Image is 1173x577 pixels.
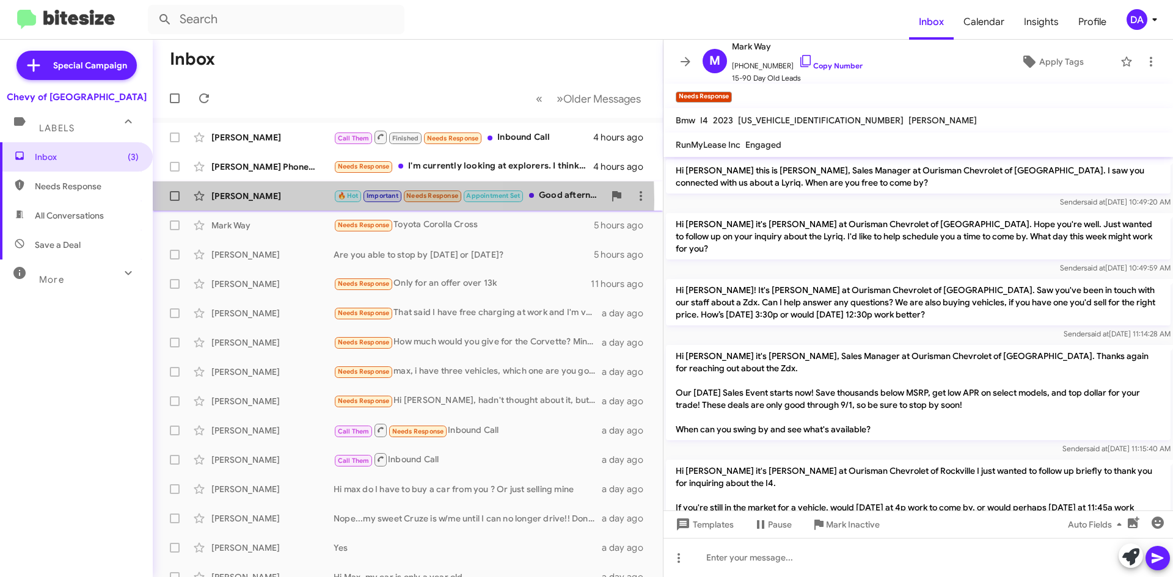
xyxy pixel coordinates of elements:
[549,86,648,111] button: Next
[211,307,334,319] div: [PERSON_NAME]
[700,115,708,126] span: I4
[334,542,602,554] div: Yes
[738,115,904,126] span: [US_VEHICLE_IDENTIFICATION_NUMBER]
[148,5,404,34] input: Search
[338,192,359,200] span: 🔥 Hot
[798,61,863,70] a: Copy Number
[334,335,602,349] div: How much would you give for the Corvette? Mine only has $35K miles?
[334,483,602,495] div: Hi max do I have to buy a car from you ? Or just selling mine
[334,423,602,438] div: Inbound Call
[338,368,390,376] span: Needs Response
[666,345,1171,440] p: Hi [PERSON_NAME] it's [PERSON_NAME], Sales Manager at Ourisman Chevrolet of [GEOGRAPHIC_DATA]. Th...
[334,306,602,320] div: That said I have free charging at work and I'm very happy with the all electric lifestyle
[1086,444,1108,453] span: said at
[1116,9,1160,30] button: DA
[563,92,641,106] span: Older Messages
[406,192,458,200] span: Needs Response
[367,192,398,200] span: Important
[802,513,890,535] button: Mark Inactive
[666,159,1171,194] p: Hi [PERSON_NAME] this is [PERSON_NAME], Sales Manager at Ourisman Chevrolet of [GEOGRAPHIC_DATA]....
[1058,513,1136,535] button: Auto Fields
[427,134,479,142] span: Needs Response
[211,483,334,495] div: [PERSON_NAME]
[334,394,602,408] div: Hi [PERSON_NAME], hadn't thought about it, but I suppose anything's possible. I won't sell you my...
[1060,263,1171,272] span: Sender [DATE] 10:49:59 AM
[676,92,732,103] small: Needs Response
[334,452,602,467] div: Inbound Call
[676,115,695,126] span: Bmw
[211,219,334,231] div: Mark Way
[594,219,653,231] div: 5 hours ago
[338,397,390,405] span: Needs Response
[334,277,591,291] div: Only for an offer over 13k
[602,454,653,466] div: a day ago
[392,134,419,142] span: Finished
[602,512,653,524] div: a day ago
[1069,4,1116,40] a: Profile
[334,365,602,379] div: max, i have three vehicles, which one are you going to give me a deal on that i can't refuse? che...
[211,336,334,349] div: [PERSON_NAME]
[908,115,977,126] span: [PERSON_NAME]
[53,59,127,71] span: Special Campaign
[536,91,543,106] span: «
[338,162,390,170] span: Needs Response
[338,134,370,142] span: Call Them
[35,151,139,163] span: Inbox
[602,307,653,319] div: a day ago
[1068,513,1127,535] span: Auto Fields
[732,39,863,54] span: Mark Way
[602,336,653,349] div: a day ago
[676,139,740,150] span: RunMyLease Inc
[909,4,954,40] a: Inbox
[338,309,390,317] span: Needs Response
[211,512,334,524] div: [PERSON_NAME]
[211,424,334,437] div: [PERSON_NAME]
[713,115,733,126] span: 2023
[529,86,648,111] nav: Page navigation example
[954,4,1014,40] a: Calendar
[211,278,334,290] div: [PERSON_NAME]
[663,513,744,535] button: Templates
[666,279,1171,325] p: Hi [PERSON_NAME]! It's [PERSON_NAME] at Ourisman Chevrolet of [GEOGRAPHIC_DATA]. Saw you've been ...
[334,129,593,145] div: Inbound Call
[989,51,1114,73] button: Apply Tags
[338,427,370,435] span: Call Them
[768,513,792,535] span: Pause
[709,51,720,71] span: M
[1127,9,1147,30] div: DA
[732,72,863,84] span: 15-90 Day Old Leads
[338,457,370,465] span: Call Them
[826,513,880,535] span: Mark Inactive
[334,218,594,232] div: Toyota Corolla Cross
[745,139,781,150] span: Engaged
[1039,51,1084,73] span: Apply Tags
[334,249,594,261] div: Are you able to stop by [DATE] or [DATE]?
[211,542,334,554] div: [PERSON_NAME]
[35,209,104,222] span: All Conversations
[338,338,390,346] span: Needs Response
[528,86,550,111] button: Previous
[732,54,863,72] span: [PHONE_NUMBER]
[591,278,653,290] div: 11 hours ago
[1087,329,1109,338] span: said at
[211,395,334,407] div: [PERSON_NAME]
[602,424,653,437] div: a day ago
[1084,263,1105,272] span: said at
[211,249,334,261] div: [PERSON_NAME]
[211,161,334,173] div: [PERSON_NAME] Phone Up
[35,239,81,251] span: Save a Deal
[128,151,139,163] span: (3)
[1014,4,1069,40] a: Insights
[211,190,334,202] div: [PERSON_NAME]
[466,192,520,200] span: Appointment Set
[334,159,593,173] div: I'm currently looking at explorers. I think the equinox is going to be a little to small with hav...
[35,180,139,192] span: Needs Response
[557,91,563,106] span: »
[334,512,602,524] div: Nope...my sweet Cruze is w/me until I can no longer drive!! Don't ask again please.
[673,513,734,535] span: Templates
[602,366,653,378] div: a day ago
[744,513,802,535] button: Pause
